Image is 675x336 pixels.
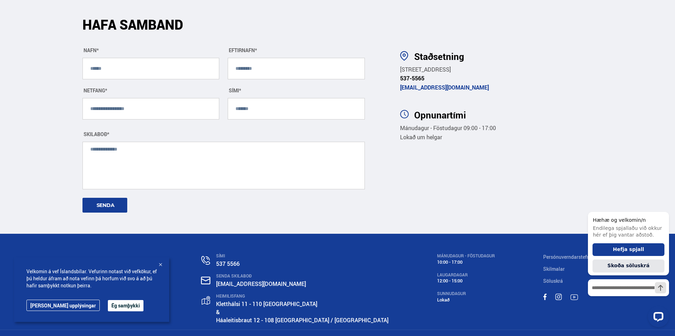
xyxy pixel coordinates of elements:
[216,316,388,324] a: Háaleitisbraut 12 - 108 [GEOGRAPHIC_DATA] / [GEOGRAPHIC_DATA]
[543,265,565,272] a: Skilmalar
[400,110,409,118] img: 5L2kbIWUWlfci3BR.svg
[82,48,220,53] div: NAFN*
[216,274,388,279] div: SENDA SKILABOÐ
[228,88,365,93] div: SÍMI*
[202,296,210,305] img: gp4YpyYFnEr45R34.svg
[437,273,495,277] div: LAUGARDAGAR
[26,300,100,311] a: [PERSON_NAME] upplýsingar
[437,259,495,265] div: 10:00 - 17:00
[216,294,388,299] div: HEIMILISFANG
[414,51,593,62] h3: Staðsetning
[216,280,306,288] a: [EMAIL_ADDRESS][DOMAIN_NAME]
[400,74,424,82] a: 537-5565
[82,19,365,39] div: HAFA SAMBAND
[400,84,489,91] a: [EMAIL_ADDRESS][DOMAIN_NAME]
[437,278,495,283] div: 12:00 - 15:00
[216,308,220,316] strong: &
[437,291,495,296] div: SUNNUDAGUR
[543,253,593,260] a: Persónuverndarstefna
[414,110,593,120] h3: Opnunartími
[82,88,220,93] div: NETFANG*
[82,198,127,213] button: SENDA
[582,199,672,333] iframe: LiveChat chat widget
[437,253,495,258] div: MÁNUDAGUR - FÖSTUDAGUR
[543,277,563,284] a: Söluskrá
[82,132,365,137] div: SKILABOÐ*
[437,297,495,303] div: Lokað
[400,133,442,141] span: Lokað um helgar
[400,51,408,61] img: pw9sMCDar5Ii6RG5.svg
[216,300,317,308] a: Kletthálsi 11 - 110 [GEOGRAPHIC_DATA]
[108,300,143,311] button: Ég samþykki
[201,256,210,265] img: n0V2lOsqF3l1V2iz.svg
[216,253,388,258] div: SÍMI
[228,48,365,53] div: EFTIRNAFN*
[26,268,157,289] span: Velkomin á vef Íslandsbílar. Vefurinn notast við vefkökur, ef þú heldur áfram að nota vefinn þá h...
[201,276,210,285] img: nHj8e-n-aHgjukTg.svg
[400,124,496,132] span: Mánudagur - Föstudagur 09:00 - 17:00
[216,260,240,268] a: 537 5566
[400,66,451,73] a: [STREET_ADDRESS]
